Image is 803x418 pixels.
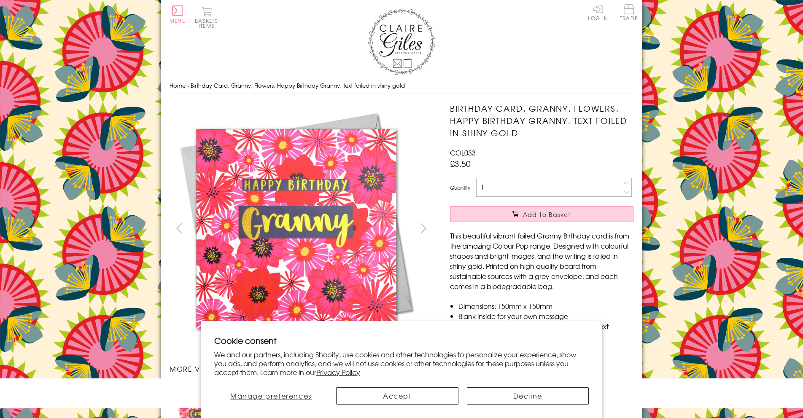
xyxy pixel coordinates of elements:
[214,350,589,376] p: We and our partners, including Shopify, use cookies and other technologies to personalize your ex...
[170,81,186,89] a: Home
[170,77,633,94] nav: breadcrumbs
[620,4,638,22] a: Trade
[170,219,189,238] button: prev
[316,367,360,377] a: Privacy Policy
[187,81,189,89] span: ›
[214,387,328,405] button: Manage preferences
[523,210,571,219] span: Add to Basket
[170,17,186,24] span: Menu
[620,4,638,21] span: Trade
[450,102,633,139] h1: Birthday Card, Granny, Flowers, Happy Birthday Granny, text foiled in shiny gold
[368,8,435,75] img: Claire Giles Greetings Cards
[170,364,433,374] h3: More views
[195,7,218,28] button: Basket0 items
[191,81,405,89] span: Birthday Card, Granny, Flowers, Happy Birthday Granny, text foiled in shiny gold
[450,206,633,222] button: Add to Basket
[450,230,633,291] p: This beautiful vibrant foiled Granny Birthday card is from the amazing Colour Pop range. Designed...
[170,5,186,23] button: Menu
[450,184,470,191] label: Quantity
[458,301,633,311] li: Dimensions: 150mm x 150mm
[450,147,476,158] span: COL033
[230,391,312,401] span: Manage preferences
[199,17,218,29] span: 0 items
[414,219,433,238] button: next
[214,335,589,346] h2: Cookie consent
[433,102,686,355] img: Birthday Card, Granny, Flowers, Happy Birthday Granny, text foiled in shiny gold
[336,387,458,405] button: Accept
[458,311,633,321] li: Blank inside for your own message
[450,158,471,169] span: £3.50
[588,4,608,21] a: Log In
[170,102,423,355] img: Birthday Card, Granny, Flowers, Happy Birthday Granny, text foiled in shiny gold
[467,387,589,405] button: Decline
